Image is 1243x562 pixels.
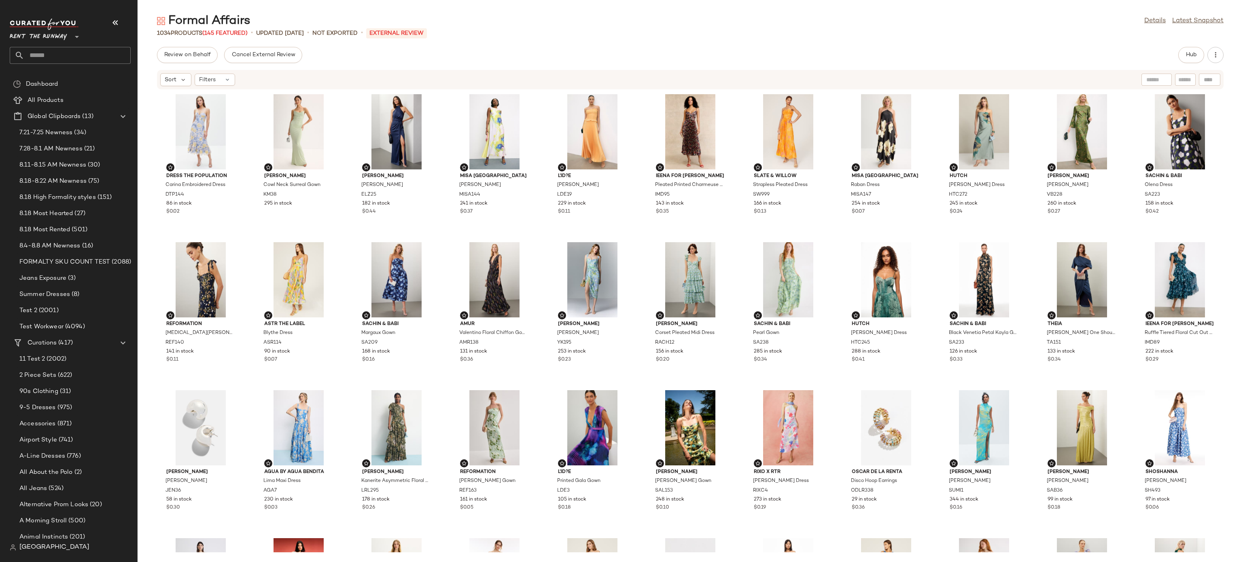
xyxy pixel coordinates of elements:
[1147,461,1152,466] img: svg%3e
[1047,330,1116,337] span: [PERSON_NAME] One Shoulder Draped Gown
[560,165,564,170] img: svg%3e
[73,209,85,218] span: (27)
[852,348,880,355] span: 288 in stock
[949,477,991,485] span: [PERSON_NAME]
[1145,208,1159,216] span: $0.42
[165,330,234,337] span: [MEDICAL_DATA][PERSON_NAME] Dress
[1047,477,1088,485] span: [PERSON_NAME]
[1047,182,1088,189] span: [PERSON_NAME]
[754,469,823,476] span: Rixo x RTR
[1145,356,1158,363] span: $0.29
[19,193,96,202] span: 8.18 High Formality styles
[851,339,870,346] span: HTC245
[459,182,501,189] span: [PERSON_NAME]
[231,52,295,58] span: Cancel External Review
[1172,16,1224,26] a: Latest Snapshot
[165,477,207,485] span: [PERSON_NAME]
[754,321,823,328] span: Sachin & Babi
[256,29,304,38] p: updated [DATE]
[462,461,467,466] img: svg%3e
[558,208,570,216] span: $0.11
[258,242,339,317] img: ASR114.jpg
[19,128,72,137] span: 7.21-7.25 Newness
[362,469,431,476] span: [PERSON_NAME]
[356,94,437,169] img: ELZ25.jpg
[166,321,235,328] span: Reformation
[72,128,86,137] span: (34)
[558,348,586,355] span: 253 in stock
[943,390,1025,465] img: SUMI1.jpg
[853,313,858,318] img: svg%3e
[166,469,235,476] span: [PERSON_NAME]
[1145,321,1214,328] span: Ieena for [PERSON_NAME]
[747,94,829,169] img: SW999.jpg
[166,200,192,207] span: 86 in stock
[362,200,390,207] span: 182 in stock
[160,242,242,317] img: REF140.jpg
[557,339,571,346] span: YK195
[364,461,369,466] img: svg%3e
[1048,469,1116,476] span: [PERSON_NAME]
[949,330,1018,337] span: Black Venetia Petal Kayla Gown
[70,290,79,299] span: (8)
[950,321,1018,328] span: Sachin & Babi
[1145,339,1160,346] span: IMD89
[754,200,781,207] span: 166 in stock
[460,496,487,503] span: 161 in stock
[753,487,768,494] span: RIXC4
[266,165,271,170] img: svg%3e
[73,468,82,477] span: (2)
[1048,496,1073,503] span: 99 in stock
[1145,200,1173,207] span: 158 in stock
[1047,487,1063,494] span: SAB36
[1049,461,1054,466] img: svg%3e
[264,173,333,180] span: [PERSON_NAME]
[950,496,978,503] span: 344 in stock
[462,313,467,318] img: svg%3e
[56,419,72,429] span: (871)
[753,330,779,337] span: Pearl Gown
[655,487,673,494] span: SAL153
[943,242,1025,317] img: SA233.jpg
[1145,469,1214,476] span: Shoshanna
[356,390,437,465] img: LRL295.jpg
[655,339,675,346] span: RACH12
[165,487,181,494] span: JEN36
[37,306,59,315] span: (2001)
[950,356,963,363] span: $0.33
[19,468,73,477] span: All About the Polo
[460,348,487,355] span: 131 in stock
[851,191,871,199] span: MISA147
[19,290,70,299] span: Summer Dresses
[558,356,571,363] span: $0.23
[1139,390,1221,465] img: SH493.jpg
[19,241,81,251] span: 8.4-8.8 AM Newness
[264,348,290,355] span: 90 in stock
[166,208,180,216] span: $0.02
[454,94,535,169] img: MISA144.jpg
[656,504,669,511] span: $0.10
[552,390,633,465] img: LDE3.jpg
[264,469,333,476] span: Agua by Agua Bendita
[950,200,978,207] span: 245 in stock
[57,338,73,348] span: (417)
[1047,339,1061,346] span: TA151
[1139,242,1221,317] img: IMD89.jpg
[45,355,66,364] span: (2002)
[950,469,1018,476] span: [PERSON_NAME]
[459,330,528,337] span: Valentino Floral Chiffon Gown
[852,208,865,216] span: $0.07
[557,191,572,199] span: LDE19
[168,165,173,170] img: svg%3e
[157,30,171,36] span: 1034
[852,173,921,180] span: MISA [GEOGRAPHIC_DATA]
[454,390,535,465] img: REF163.jpg
[1145,173,1214,180] span: Sachin & Babi
[263,477,301,485] span: Lima Maxi Dress
[656,496,684,503] span: 248 in stock
[558,469,627,476] span: L'ID?E
[19,209,73,218] span: 8.18 Most Hearted
[851,487,874,494] span: ODLR338
[1145,496,1170,503] span: 97 in stock
[19,258,110,267] span: FORMALTY SKU COUNT TEST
